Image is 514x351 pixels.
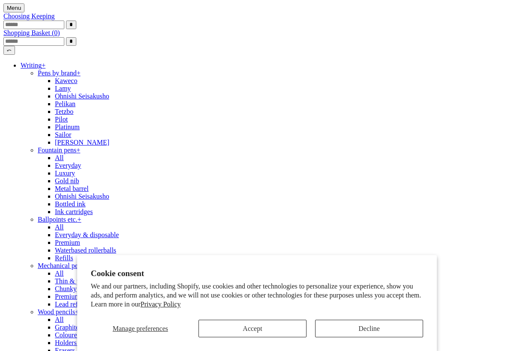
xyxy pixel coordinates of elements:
[38,216,81,223] a: Ballpoints etc.+
[141,300,181,308] a: Privacy Policy
[55,116,68,123] a: Pilot
[55,339,116,346] a: Holders & accessories
[38,308,79,315] a: Wood pencils+
[55,239,80,246] a: Premium
[55,231,119,238] a: Everyday & disposable
[315,320,423,337] button: Decline
[55,254,73,262] a: Refills
[55,162,81,169] a: Everyday
[55,331,102,339] a: Coloured pencils
[55,200,86,208] a: Bottled ink
[55,300,86,308] a: Lead refills
[113,325,168,332] span: Manage preferences
[55,208,93,215] a: Ink cartridges
[3,46,15,55] button: ⤺
[76,146,80,154] span: +
[55,324,100,331] a: Graphite pencils
[55,123,80,131] a: Platinum
[198,320,307,337] button: Accept
[55,131,71,138] a: Sailor
[55,170,75,177] a: Luxury
[55,108,73,115] a: Tetzbo
[55,77,77,84] a: Kaweco
[38,262,95,269] a: Mechanical pencils+
[55,185,89,192] a: Metal barrel
[38,69,81,77] a: Pens by brand+
[55,154,63,161] a: All
[91,320,190,337] button: Manage preferences
[3,29,60,36] a: Shopping Basket (0)
[55,247,116,254] a: Waterbased rollerballs
[91,282,423,309] p: We and our partners, including Shopify, use cookies and other technologies to personalize your ex...
[38,146,80,154] a: Fountain pens+
[55,85,71,92] a: Lamy
[42,62,45,69] span: +
[55,285,77,292] a: Chunky
[55,293,80,300] a: Premium
[55,177,79,184] a: Gold nib
[77,216,81,223] span: +
[55,139,109,146] a: [PERSON_NAME]
[55,223,63,231] a: All
[55,270,63,277] a: All
[55,193,109,200] a: Ohnishi Seisakusho
[55,277,96,285] a: Thin & precise
[55,100,75,107] a: Pelikan
[3,12,55,20] a: Choosing Keeping
[55,316,63,323] a: All
[3,3,24,12] button: Menu
[77,69,81,77] span: +
[21,62,45,69] a: Writing+
[75,308,79,315] span: +
[91,269,423,278] h2: Cookie consent
[55,92,109,100] a: Ohnishi Seisakusho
